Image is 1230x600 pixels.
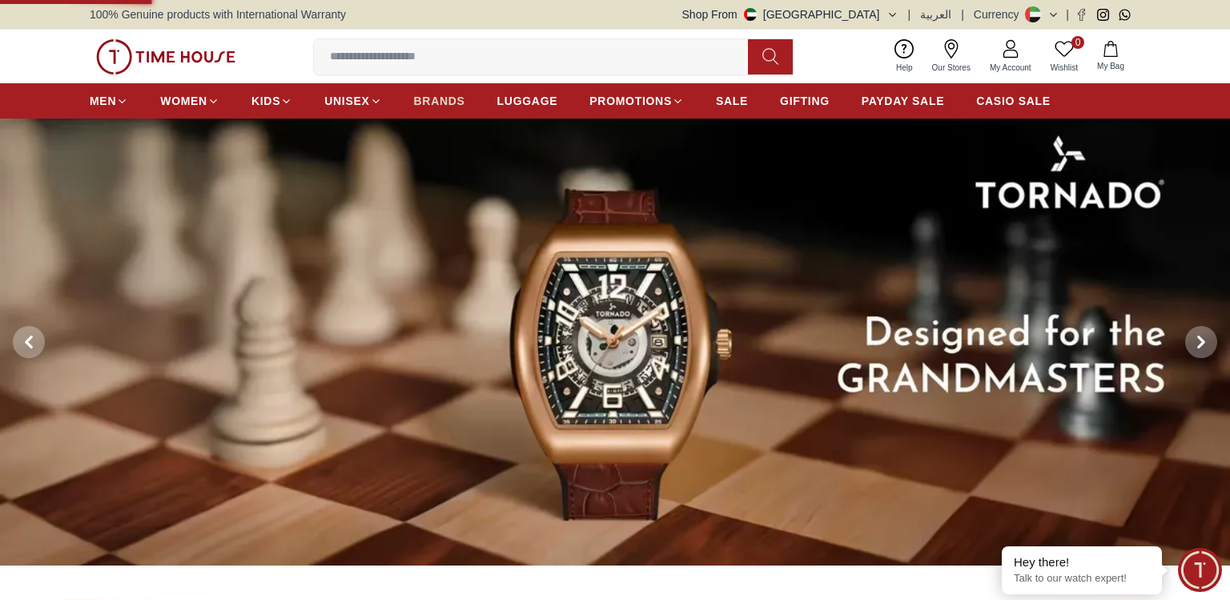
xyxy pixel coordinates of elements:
a: KIDS [251,87,292,115]
a: Help [886,36,922,77]
span: LUGGAGE [497,93,558,109]
span: CASIO SALE [976,93,1051,109]
a: WOMEN [160,87,219,115]
button: Shop From[GEOGRAPHIC_DATA] [682,6,898,22]
div: Chat Widget [1178,548,1222,592]
span: Help [890,62,919,74]
a: 0Wishlist [1041,36,1087,77]
button: العربية [920,6,951,22]
a: Facebook [1075,9,1087,21]
span: MEN [90,93,116,109]
span: Our Stores [926,62,977,74]
span: 100% Genuine products with International Warranty [90,6,346,22]
a: LUGGAGE [497,87,558,115]
span: 0 [1071,36,1084,49]
span: | [908,6,911,22]
span: UNISEX [324,93,369,109]
div: Hey there! [1014,554,1150,570]
span: PAYDAY SALE [862,93,944,109]
span: My Bag [1091,60,1131,72]
span: My Account [983,62,1038,74]
span: SALE [716,93,748,109]
a: Instagram [1097,9,1109,21]
div: Currency [974,6,1026,22]
button: My Bag [1087,38,1134,75]
a: Whatsapp [1119,9,1131,21]
img: ... [96,39,235,74]
span: | [1066,6,1069,22]
span: PROMOTIONS [589,93,672,109]
a: Our Stores [922,36,980,77]
span: BRANDS [414,93,465,109]
img: United Arab Emirates [744,8,757,21]
span: WOMEN [160,93,207,109]
p: Talk to our watch expert! [1014,572,1150,586]
a: GIFTING [780,87,830,115]
span: KIDS [251,93,280,109]
span: Wishlist [1044,62,1084,74]
a: CASIO SALE [976,87,1051,115]
a: PROMOTIONS [589,87,684,115]
span: GIFTING [780,93,830,109]
span: | [961,6,964,22]
a: MEN [90,87,128,115]
a: PAYDAY SALE [862,87,944,115]
a: BRANDS [414,87,465,115]
a: SALE [716,87,748,115]
a: UNISEX [324,87,381,115]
